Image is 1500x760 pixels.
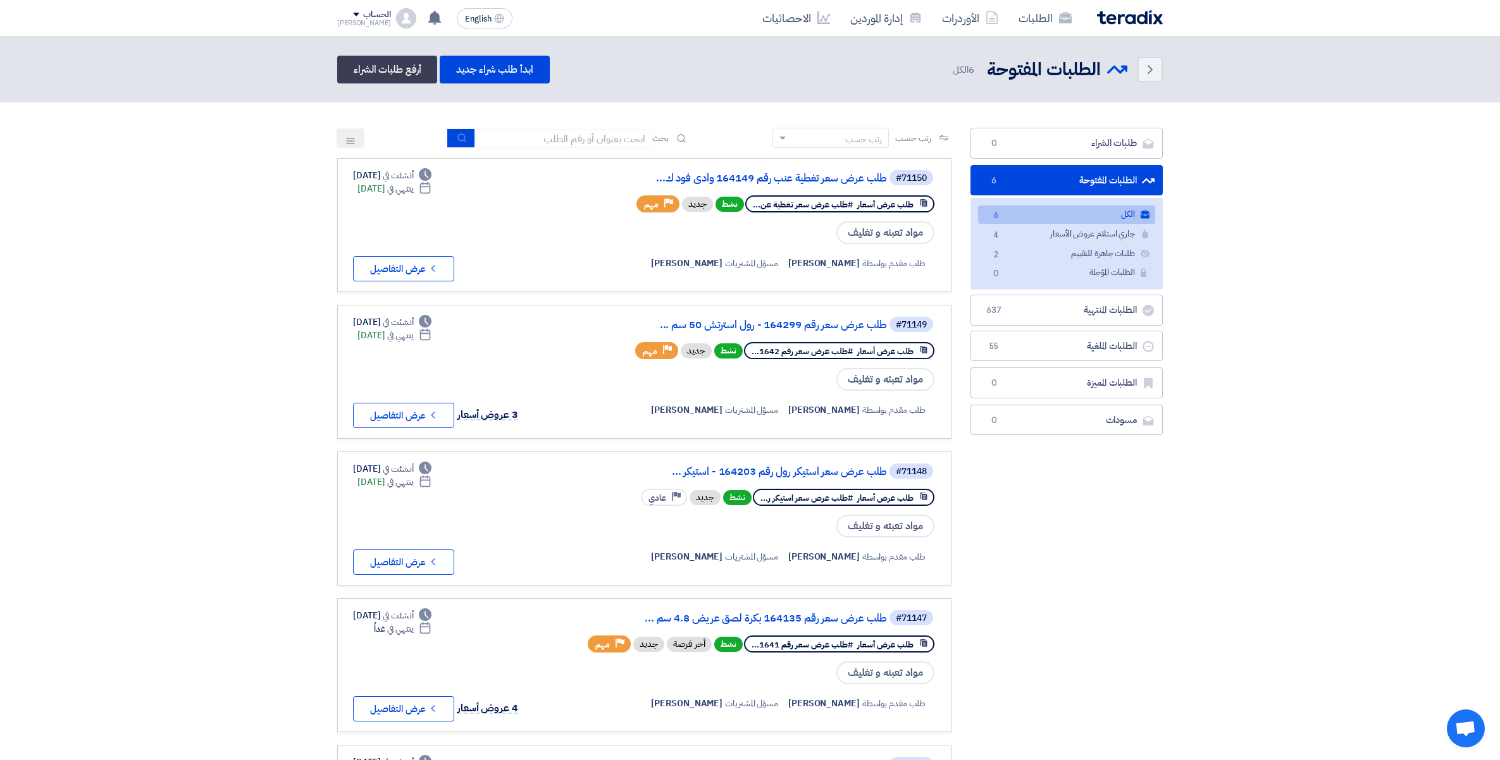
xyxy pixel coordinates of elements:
[857,492,914,504] span: طلب عرض أسعار
[840,3,932,33] a: إدارة الموردين
[337,20,391,27] div: [PERSON_NAME]
[836,661,934,684] span: مواد تعبئه و تغليف
[970,367,1163,398] a: الطلبات المميزة0
[896,321,927,329] div: #71149
[896,614,927,623] div: #71147
[595,639,610,651] span: مهم
[465,15,492,23] span: English
[862,403,926,417] span: طلب مقدم بواسطة
[836,515,934,537] span: مواد تعبئه و تغليف
[643,345,657,357] span: مهم
[353,462,431,475] div: [DATE]
[725,697,778,710] span: مسؤل المشتريات
[978,225,1155,243] a: جاري استلام عروض الأسعار
[1008,3,1082,33] a: الطلبات
[667,637,712,652] div: أخر فرصة
[634,319,887,331] a: طلب عرض سعر رقم 164299 - رول استرتش 50 سم ...
[862,550,926,563] span: طلب مقدم بواسطة
[353,549,454,575] button: عرض التفاصيل
[363,9,390,20] div: الحساب
[857,199,914,211] span: طلب عرض أسعار
[1097,10,1163,25] img: Teradix logo
[714,343,743,359] span: نشط
[988,248,1003,262] span: 2
[986,377,1001,389] span: 0
[725,257,778,270] span: مسؤل المشتريات
[986,137,1001,150] span: 0
[970,331,1163,362] a: الطلبات الملغية55
[440,56,549,83] a: ابدأ طلب شراء جديد
[723,490,752,505] span: نشط
[475,129,652,148] input: ابحث بعنوان أو رقم الطلب
[681,343,712,359] div: جديد
[970,295,1163,326] a: الطلبات المنتهية637
[862,697,926,710] span: طلب مقدم بواسطة
[353,403,454,428] button: عرض التفاصيل
[788,697,860,710] span: [PERSON_NAME]
[353,696,454,721] button: عرض التفاصيل
[788,403,860,417] span: [PERSON_NAME]
[845,133,882,146] div: رتب حسب
[634,173,887,184] a: طلب عرض سعر تغطية عنب رقم 164149 وادى فود ك...
[716,197,744,212] span: نشط
[857,639,914,651] span: طلب عرض أسعار
[353,316,431,329] div: [DATE]
[896,467,927,476] div: #71148
[383,169,413,182] span: أنشئت في
[387,182,413,195] span: ينتهي في
[988,229,1003,242] span: 4
[753,199,853,211] span: #طلب عرض سعر تغطية عن...
[652,132,669,145] span: بحث
[969,63,974,77] span: 6
[457,701,518,716] span: 4 عروض أسعار
[978,264,1155,282] a: الطلبات المؤجلة
[1447,709,1485,747] a: Open chat
[383,316,413,329] span: أنشئت في
[457,407,518,422] span: 3 عروض أسعار
[651,697,722,710] span: [PERSON_NAME]
[987,58,1101,82] h2: الطلبات المفتوحة
[633,637,664,652] div: جديد
[690,490,721,505] div: جديد
[970,405,1163,436] a: مسودات0
[353,256,454,281] button: عرض التفاصيل
[862,257,926,270] span: طلب مقدم بواسطة
[353,169,431,182] div: [DATE]
[895,132,931,145] span: رتب حسب
[978,205,1155,224] a: الكل
[932,3,1008,33] a: الأوردرات
[788,257,860,270] span: [PERSON_NAME]
[986,304,1001,317] span: 637
[752,345,853,357] span: #طلب عرض سعر رقم 1642...
[970,165,1163,196] a: الطلبات المفتوحة6
[682,197,713,212] div: جديد
[725,403,778,417] span: مسؤل المشتريات
[387,475,413,489] span: ينتهي في
[970,128,1163,159] a: طلبات الشراء0
[644,199,659,211] span: مهم
[725,550,778,563] span: مسؤل المشتريات
[896,174,927,183] div: #71150
[836,368,934,391] span: مواد تعبئه و تغليف
[978,245,1155,263] a: طلبات جاهزة للتقييم
[353,609,431,622] div: [DATE]
[651,403,722,417] span: [PERSON_NAME]
[788,550,860,563] span: [PERSON_NAME]
[396,8,416,28] img: profile_test.png
[357,329,431,342] div: [DATE]
[648,492,666,504] span: عادي
[337,56,437,83] a: أرفع طلبات الشراء
[986,175,1001,187] span: 6
[651,257,722,270] span: [PERSON_NAME]
[383,609,413,622] span: أنشئت في
[986,414,1001,427] span: 0
[857,345,914,357] span: طلب عرض أسعار
[986,340,1001,353] span: 55
[634,466,887,477] a: طلب عرض سعر استيكر رول رقم 164203 - استيكر ...
[357,182,431,195] div: [DATE]
[357,475,431,489] div: [DATE]
[752,639,853,651] span: #طلب عرض سعر رقم 1641...
[387,622,413,635] span: ينتهي في
[383,462,413,475] span: أنشئت في
[634,613,887,624] a: طلب عرض سعر رقم 164135 بكرة لصق عريض 4.8 سم ...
